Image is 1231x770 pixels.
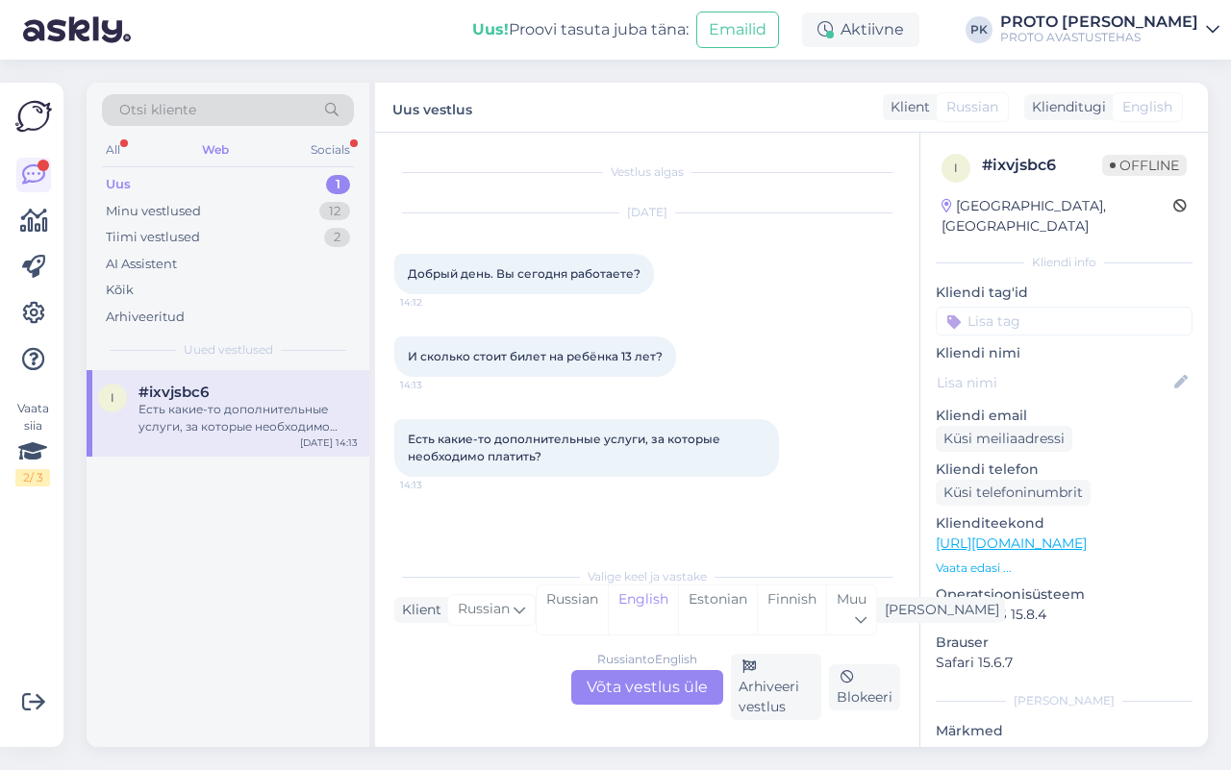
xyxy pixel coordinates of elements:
[982,154,1102,177] div: # ixvjsbc6
[696,12,779,48] button: Emailid
[942,196,1173,236] div: [GEOGRAPHIC_DATA], [GEOGRAPHIC_DATA]
[106,175,131,194] div: Uus
[324,228,350,247] div: 2
[400,478,472,492] span: 14:13
[394,600,441,620] div: Klient
[319,202,350,221] div: 12
[392,94,472,120] label: Uus vestlus
[936,460,1193,480] p: Kliendi telefon
[731,654,821,720] div: Arhiveeri vestlus
[400,295,472,310] span: 14:12
[106,281,134,300] div: Kõik
[400,378,472,392] span: 14:13
[106,202,201,221] div: Minu vestlused
[307,137,354,162] div: Socials
[15,400,50,486] div: Vaata siia
[937,372,1170,393] input: Lisa nimi
[571,670,723,705] div: Võta vestlus üle
[597,651,697,668] div: Russian to English
[946,97,998,117] span: Russian
[1000,30,1198,45] div: PROTO AVASTUSTEHAS
[472,18,689,41] div: Proovi tasuta juba täna:
[802,12,919,47] div: Aktiivne
[106,308,185,327] div: Arhiveeritud
[537,585,608,634] div: Russian
[837,590,867,608] span: Muu
[408,432,723,463] span: Есть какие-то дополнительные услуги, за которые необходимо платить?
[111,390,114,405] span: i
[184,341,273,359] span: Uued vestlused
[936,406,1193,426] p: Kliendi email
[936,584,1193,605] p: Operatsioonisüsteem
[1122,97,1172,117] span: English
[678,585,757,634] div: Estonian
[1102,155,1187,176] span: Offline
[1000,14,1198,30] div: PROTO [PERSON_NAME]
[829,664,900,710] div: Blokeeri
[883,97,930,117] div: Klient
[954,161,958,175] span: i
[936,692,1193,709] div: [PERSON_NAME]
[936,721,1193,741] p: Märkmed
[458,599,510,620] span: Russian
[15,98,52,135] img: Askly Logo
[408,349,663,363] span: И сколько стоит билет на ребёнка 13 лет?
[936,254,1193,271] div: Kliendi info
[1024,97,1106,117] div: Klienditugi
[394,163,900,181] div: Vestlus algas
[608,585,678,634] div: English
[138,401,358,435] div: Есть какие-то дополнительные услуги, за которые необходимо платить?
[757,585,826,634] div: Finnish
[198,137,233,162] div: Web
[936,480,1091,506] div: Küsi telefoninumbrit
[15,469,50,486] div: 2 / 3
[106,255,177,274] div: AI Assistent
[936,513,1193,534] p: Klienditeekond
[394,204,900,221] div: [DATE]
[936,559,1193,577] p: Vaata edasi ...
[472,20,509,38] b: Uus!
[936,283,1193,303] p: Kliendi tag'id
[936,633,1193,653] p: Brauser
[936,653,1193,673] p: Safari 15.6.7
[936,534,1087,552] a: [URL][DOMAIN_NAME]
[300,435,358,450] div: [DATE] 14:13
[936,307,1193,335] input: Lisa tag
[138,384,209,401] span: #ixvjsbc6
[119,100,196,120] span: Otsi kliente
[1000,14,1219,45] a: PROTO [PERSON_NAME]PROTO AVASTUSTEHAS
[936,426,1072,452] div: Küsi meiliaadressi
[106,228,200,247] div: Tiimi vestlused
[936,605,1193,625] p: iPhone OS 15.8.4
[408,266,641,281] span: Добрый день. Вы сегодня работаете?
[966,16,992,43] div: PK
[877,600,999,620] div: [PERSON_NAME]
[326,175,350,194] div: 1
[394,568,900,585] div: Valige keel ja vastake
[936,343,1193,363] p: Kliendi nimi
[102,137,124,162] div: All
